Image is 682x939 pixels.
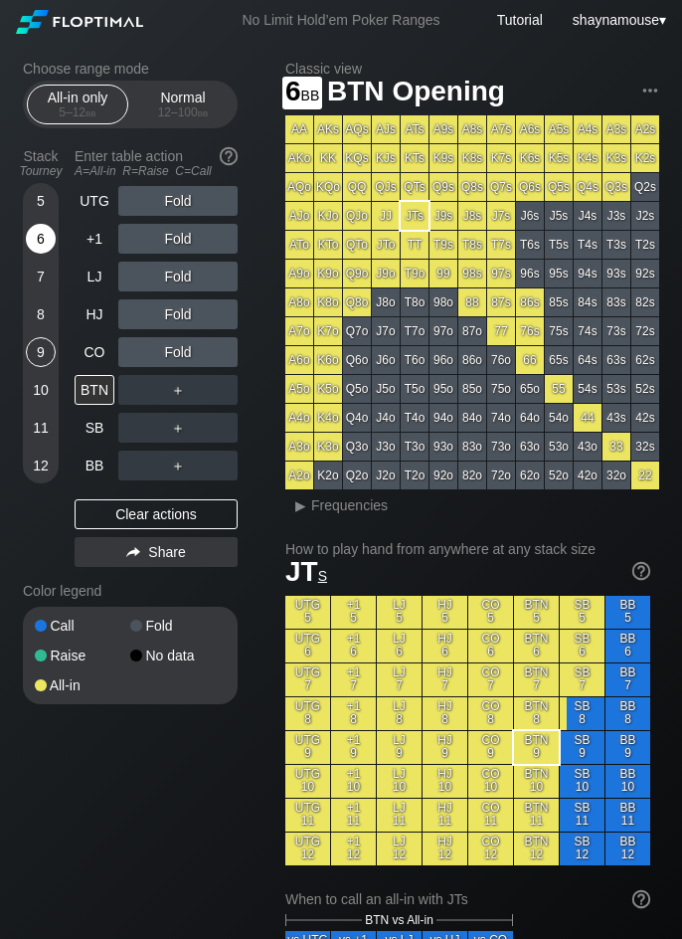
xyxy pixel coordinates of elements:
[331,596,376,629] div: +1 5
[574,202,601,230] div: J4s
[372,173,400,201] div: QJs
[331,799,376,832] div: +1 11
[429,346,457,374] div: 96o
[605,799,650,832] div: BB 11
[343,144,371,172] div: KQs
[545,173,573,201] div: Q5s
[314,346,342,374] div: K6o
[75,299,114,329] div: HJ
[118,451,238,480] div: ＋
[26,375,56,405] div: 10
[377,799,422,832] div: LJ 11
[631,346,659,374] div: 62s
[514,697,559,730] div: BTN 8
[372,144,400,172] div: KJs
[429,173,457,201] div: Q9s
[574,260,601,287] div: 94s
[560,765,604,798] div: SB 10
[372,433,400,461] div: J3o
[429,231,457,259] div: T9s
[630,888,652,910] img: help.32db89a4.svg
[311,497,388,513] span: Frequencies
[285,202,313,230] div: AJo
[301,83,320,104] span: bb
[377,697,422,730] div: LJ 8
[429,144,457,172] div: K9s
[458,346,486,374] div: 86o
[631,115,659,143] div: A2s
[130,619,226,633] div: Fold
[314,115,342,143] div: AKs
[468,731,513,764] div: CO 9
[85,105,96,119] span: bb
[423,833,467,865] div: HJ 12
[218,145,240,167] img: help.32db89a4.svg
[423,663,467,696] div: HJ 7
[574,317,601,345] div: 74s
[285,144,313,172] div: AKo
[487,288,515,316] div: 87s
[331,630,376,662] div: +1 6
[423,731,467,764] div: HJ 9
[75,262,114,291] div: LJ
[429,317,457,345] div: 97o
[343,260,371,287] div: Q9o
[545,144,573,172] div: K5s
[631,144,659,172] div: K2s
[343,462,371,489] div: Q2o
[602,202,630,230] div: J3s
[26,413,56,443] div: 11
[141,105,225,119] div: 12 – 100
[285,375,313,403] div: A5o
[516,202,544,230] div: J6s
[423,630,467,662] div: HJ 6
[285,765,330,798] div: UTG 10
[401,115,428,143] div: ATs
[514,663,559,696] div: BTN 7
[574,231,601,259] div: T4s
[458,173,486,201] div: Q8s
[35,678,130,692] div: All-in
[516,260,544,287] div: 96s
[468,697,513,730] div: CO 8
[487,115,515,143] div: A7s
[560,630,604,662] div: SB 6
[516,462,544,489] div: 62o
[487,375,515,403] div: 75o
[631,317,659,345] div: 72s
[75,413,114,443] div: SB
[574,346,601,374] div: 64s
[285,231,313,259] div: ATo
[343,115,371,143] div: AQs
[487,260,515,287] div: 97s
[631,231,659,259] div: T2s
[602,115,630,143] div: A3s
[458,144,486,172] div: K8s
[574,144,601,172] div: K4s
[314,433,342,461] div: K3o
[423,799,467,832] div: HJ 11
[314,288,342,316] div: K8o
[75,451,114,480] div: BB
[285,891,650,907] div: When to call an all-in with JTs
[314,202,342,230] div: KJo
[372,346,400,374] div: J6o
[487,404,515,432] div: 74o
[560,833,604,865] div: SB 12
[487,173,515,201] div: Q7s
[75,164,238,178] div: A=All-in R=Raise C=Call
[514,731,559,764] div: BTN 9
[458,288,486,316] div: 88
[602,144,630,172] div: K3s
[23,61,238,77] h2: Choose range mode
[516,404,544,432] div: 64o
[401,231,428,259] div: TT
[423,596,467,629] div: HJ 5
[285,799,330,832] div: UTG 11
[516,375,544,403] div: 65o
[468,596,513,629] div: CO 5
[285,404,313,432] div: A4o
[372,288,400,316] div: J8o
[285,663,330,696] div: UTG 7
[75,224,114,254] div: +1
